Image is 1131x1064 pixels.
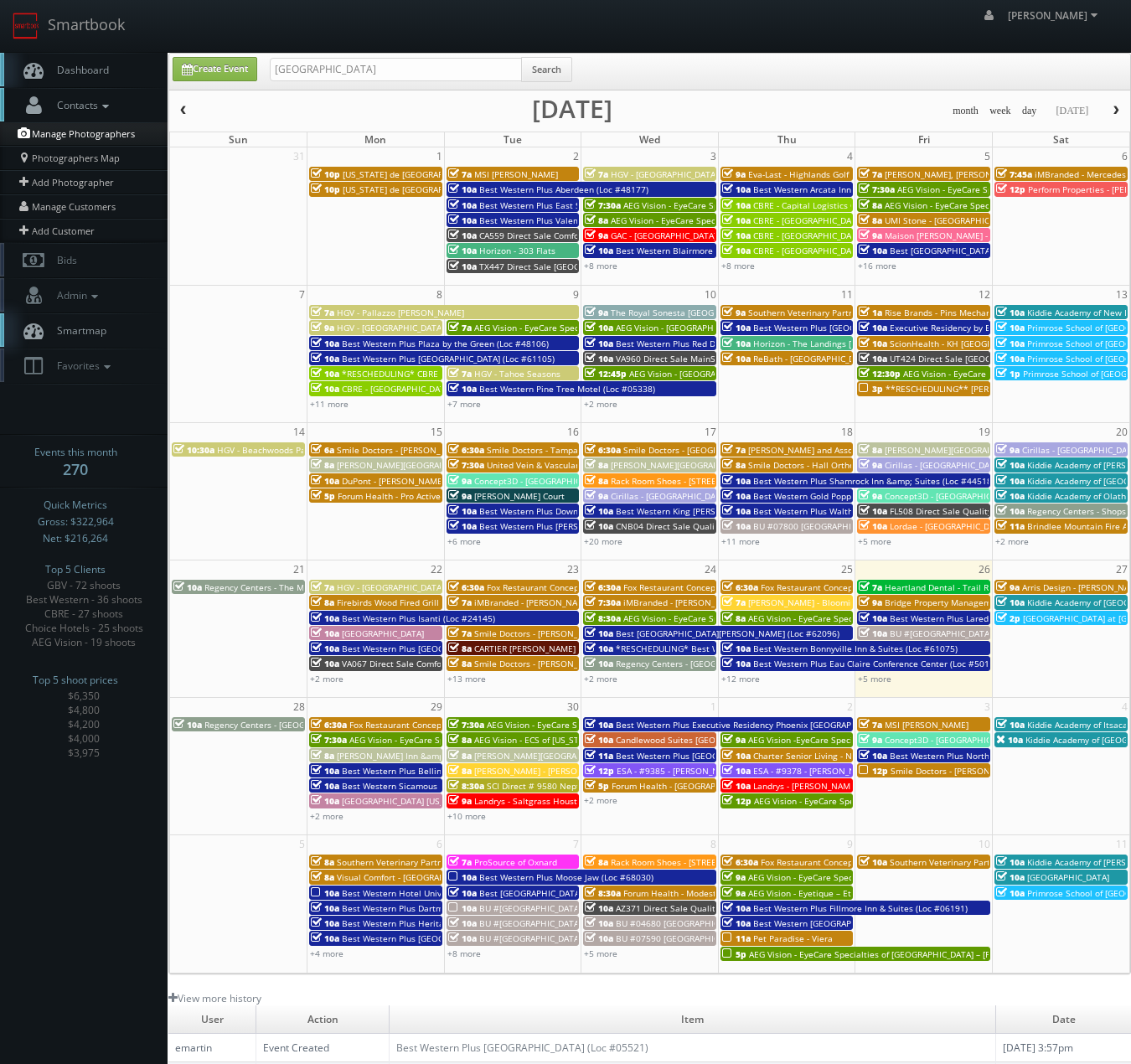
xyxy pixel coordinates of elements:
[585,230,608,241] span: 9a
[722,353,751,364] span: 10a
[173,57,257,81] a: Create Event
[753,750,889,762] span: Charter Senior Living - Naugatuck
[448,214,477,226] span: 10a
[996,353,1025,364] span: 10a
[311,322,334,333] span: 9a
[996,490,1025,502] span: 10a
[858,673,891,684] a: +5 more
[448,581,484,593] span: 6:30a
[753,214,1021,226] span: CBRE - [GEOGRAPHIC_DATA][STREET_ADDRESS][GEOGRAPHIC_DATA]
[447,398,481,410] a: +7 more
[859,307,882,318] span: 1a
[448,658,472,669] span: 8a
[311,353,339,364] span: 10a
[584,398,617,410] a: +2 more
[885,734,1018,746] span: Concept3D - [GEOGRAPHIC_DATA]
[1027,719,1128,731] span: Kiddie Academy of Itsaca
[753,338,931,349] span: Horizon - The Landings [GEOGRAPHIC_DATA]
[585,199,621,211] span: 7:30a
[585,214,608,226] span: 8a
[748,307,1022,318] span: Southern Veterinary Partners - [GEOGRAPHIC_DATA][PERSON_NAME]
[859,581,882,593] span: 7a
[885,581,1056,593] span: Heartland Dental - Trail Ridge Dental Care
[616,628,839,639] span: Best [GEOGRAPHIC_DATA][PERSON_NAME] (Loc #62096)
[753,643,958,654] span: Best Western Bonnyville Inn & Suites (Loc #61075)
[611,475,764,487] span: Rack Room Shoes - [STREET_ADDRESS]
[474,168,558,180] span: MSI [PERSON_NAME]
[585,475,608,487] span: 8a
[623,581,888,593] span: Fox Restaurant Concepts - Culinary Dropout - [GEOGRAPHIC_DATA]
[474,643,694,654] span: CARTIER [PERSON_NAME] Jewels - [GEOGRAPHIC_DATA]
[585,520,613,532] span: 10a
[890,353,1047,364] span: UT424 Direct Sale [GEOGRAPHIC_DATA]
[623,612,896,624] span: AEG Vision - EyeCare Specialties of [US_STATE] - A1A Family EyeCare
[342,475,489,487] span: DuPont - [PERSON_NAME] Plantation
[474,628,657,639] span: Smile Doctors - [PERSON_NAME] Chevy Chase
[311,383,339,395] span: 10a
[474,322,798,333] span: AEG Vision - EyeCare Specialties of [US_STATE] – EyeCare in [GEOGRAPHIC_DATA]
[722,734,746,746] span: 9a
[585,490,608,502] span: 9a
[337,307,464,318] span: HGV - Pallazzo [PERSON_NAME]
[611,490,728,502] span: Cirillas - [GEOGRAPHIC_DATA]
[487,459,702,471] span: United Vein & Vascular Centers - [GEOGRAPHIC_DATA]
[349,734,661,746] span: AEG Vision - EyeCare Specialties of [US_STATE] – Southwest Orlando Eye Care
[996,475,1025,487] span: 10a
[859,199,882,211] span: 8a
[885,719,968,731] span: MSI [PERSON_NAME]
[49,253,77,267] span: Bids
[859,750,887,762] span: 10a
[337,597,524,608] span: Firebirds Wood Fired Grill [GEOGRAPHIC_DATA]
[448,199,477,211] span: 10a
[448,168,472,180] span: 7a
[722,750,751,762] span: 10a
[616,750,829,762] span: Best Western Plus [GEOGRAPHIC_DATA] (Loc #35038)
[338,490,569,502] span: Forum Health - Pro Active Wellness - [GEOGRAPHIC_DATA]
[616,734,862,746] span: Candlewood Suites [GEOGRAPHIC_DATA] [GEOGRAPHIC_DATA]
[722,199,751,211] span: 10a
[859,383,883,395] span: 3p
[173,719,202,731] span: 10a
[311,307,334,318] span: 7a
[748,444,1011,456] span: [PERSON_NAME] and Associates - [US_STATE][GEOGRAPHIC_DATA]
[890,520,1007,532] span: Lordae - [GEOGRAPHIC_DATA]
[753,505,951,517] span: Best Western Plus Waltham Boston (Loc #22009)
[479,261,743,272] span: TX447 Direct Sale [GEOGRAPHIC_DATA] Near [GEOGRAPHIC_DATA]
[487,719,790,731] span: AEG Vision - EyeCare Specialties of [US_STATE] – [PERSON_NAME] Eye Clinic
[448,261,477,272] span: 10a
[585,338,613,349] span: 10a
[859,612,887,624] span: 10a
[890,628,1077,639] span: BU #[GEOGRAPHIC_DATA] [GEOGRAPHIC_DATA]
[447,535,481,547] a: +6 more
[584,535,622,547] a: +20 more
[448,245,477,256] span: 10a
[448,505,477,517] span: 10a
[722,322,751,333] span: 10a
[859,520,887,532] span: 10a
[448,643,472,654] span: 8a
[311,444,334,456] span: 6a
[585,658,613,669] span: 10a
[585,734,613,746] span: 10a
[722,459,746,471] span: 8a
[474,734,741,746] span: AEG Vision - ECS of [US_STATE] - [US_STATE] Valley Family Eye Care
[859,245,887,256] span: 10a
[996,168,1032,180] span: 7:45a
[890,245,1047,256] span: Best [GEOGRAPHIC_DATA] (Loc #62063)
[479,383,655,395] span: Best Western Pine Tree Motel (Loc #05338)
[337,750,603,762] span: [PERSON_NAME] Inn &amp;amp;amp;amp; Suites [PERSON_NAME]
[616,322,904,333] span: AEG Vision - [GEOGRAPHIC_DATA] - [PERSON_NAME][GEOGRAPHIC_DATA]
[1027,490,1131,502] span: Kiddie Academy of Olathe
[1008,8,1103,23] span: [PERSON_NAME]
[885,459,1085,471] span: Cirillas - [GEOGRAPHIC_DATA] ([STREET_ADDRESS])
[996,734,1023,746] span: 10a
[722,520,751,532] span: 10a
[753,520,1052,532] span: BU #07800 [GEOGRAPHIC_DATA] [GEOGRAPHIC_DATA] [GEOGRAPHIC_DATA]
[448,459,484,471] span: 7:30a
[173,581,202,593] span: 10a
[585,245,613,256] span: 10a
[996,183,1025,195] span: 12p
[585,322,613,333] span: 10a
[585,307,608,318] span: 9a
[858,535,891,547] a: +5 more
